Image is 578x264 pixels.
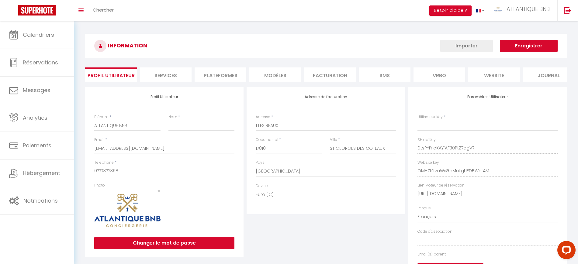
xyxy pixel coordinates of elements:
[94,137,104,143] label: Email
[157,187,161,195] span: ×
[429,5,472,16] button: Besoin d'aide ?
[417,160,439,166] label: Website key
[157,188,161,194] button: Close
[94,183,105,188] label: Photo
[85,34,567,58] h3: INFORMATION
[500,40,558,52] button: Enregistrer
[256,95,396,99] h4: Adresse de facturation
[507,5,550,13] span: ATLANTIQUE BNB
[256,160,265,166] label: Pays
[256,183,268,189] label: Devise
[94,114,109,120] label: Prénom
[249,67,301,82] li: MODÈLES
[493,7,503,12] img: ...
[359,67,410,82] li: SMS
[417,137,436,143] label: SH apiKey
[330,137,337,143] label: Ville
[23,59,58,66] span: Réservations
[417,252,446,257] label: Email(s) parent
[23,31,54,39] span: Calendriers
[18,5,56,15] img: Super Booking
[417,95,558,99] h4: Paramètres Utilisateur
[417,205,431,211] label: Langue
[23,169,60,177] span: Hébergement
[417,183,465,188] label: Lien Moteur de réservation
[23,197,58,204] span: Notifications
[23,114,47,122] span: Analytics
[523,67,575,82] li: Journal
[256,137,278,143] label: Code postal
[256,114,270,120] label: Adresse
[468,67,520,82] li: website
[140,67,192,82] li: Services
[417,114,443,120] label: Utilisateur Key
[93,7,114,13] span: Chercher
[23,142,51,149] span: Paiements
[552,238,578,264] iframe: LiveChat chat widget
[94,237,234,249] button: Changer le mot de passe
[85,67,137,82] li: Profil Utilisateur
[23,86,50,94] span: Messages
[304,67,356,82] li: Facturation
[414,67,465,82] li: Vrbo
[94,194,160,228] img: 17189194076518.jpg
[440,40,493,52] button: Importer
[94,95,234,99] h4: Profil Utilisateur
[168,114,177,120] label: Nom
[564,7,571,14] img: logout
[195,67,246,82] li: Plateformes
[94,160,114,166] label: Téléphone
[417,229,452,235] label: Code d'association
